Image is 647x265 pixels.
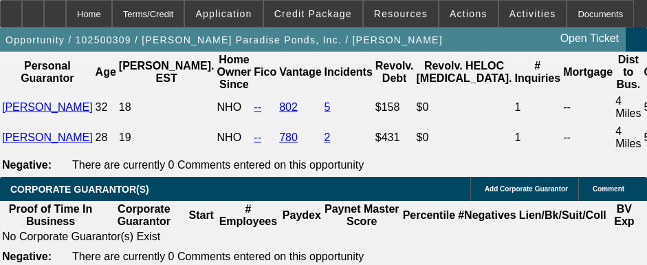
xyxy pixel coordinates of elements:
td: -- [562,123,613,152]
span: Application [195,8,252,19]
span: Activities [509,8,556,19]
b: Lien/Bk/Suit/Coll [519,209,606,221]
button: Actions [439,1,498,27]
b: Negative: [2,251,52,262]
a: [PERSON_NAME] [2,101,93,113]
button: Resources [364,1,438,27]
td: $0 [416,93,513,122]
b: #Negatives [458,209,516,221]
b: Negative: [2,159,52,171]
b: Percentile [403,209,455,221]
span: Opportunity / 102500309 / [PERSON_NAME] Paradise Ponds, Inc. / [PERSON_NAME] [6,34,443,45]
td: 4 Miles [615,93,641,122]
span: Credit Package [274,8,352,19]
span: Comment [593,185,624,193]
b: BV Exp [614,203,634,227]
b: [PERSON_NAME]. EST [119,60,215,84]
td: $0 [416,123,513,152]
b: Start [188,209,213,221]
td: 4 Miles [615,123,641,152]
button: Credit Package [264,1,362,27]
b: Vantage [279,66,321,78]
a: -- [254,101,261,113]
b: Paynet Master Score [325,203,399,227]
td: NHO [217,93,252,122]
span: There are currently 0 Comments entered on this opportunity [72,159,364,171]
td: $158 [375,93,415,122]
a: Open Ticket [555,27,624,50]
td: 1 [514,123,561,152]
td: NHO [217,123,252,152]
th: Proof of Time In Business [1,202,100,229]
td: 28 [95,123,117,152]
span: Actions [450,8,487,19]
b: # Employees [219,203,277,227]
b: Fico [254,66,276,78]
td: 18 [118,93,215,122]
a: [PERSON_NAME] [2,131,93,143]
b: Mortgage [563,66,613,78]
b: # Inquiries [514,60,560,84]
a: -- [254,131,261,143]
span: CORPORATE GUARANTOR(S) [10,184,149,195]
span: Resources [374,8,428,19]
td: $431 [375,123,415,152]
b: Dist to Bus. [616,54,640,90]
td: 32 [95,93,117,122]
a: 802 [279,101,298,113]
button: Application [185,1,262,27]
button: Activities [499,1,567,27]
td: -- [562,93,613,122]
a: 2 [325,131,331,143]
b: Personal Guarantor [21,60,74,84]
a: 780 [279,131,298,143]
b: Corporate Guarantor [118,203,171,227]
b: Paydex [283,209,321,221]
td: No Corporate Guarantor(s) Exist [1,230,646,244]
b: Revolv. Debt [375,60,414,84]
b: Age [96,66,116,78]
b: Revolv. HELOC [MEDICAL_DATA]. [417,60,512,84]
a: 5 [325,101,331,113]
td: 19 [118,123,215,152]
span: There are currently 0 Comments entered on this opportunity [72,251,364,262]
td: 1 [514,93,561,122]
b: Home Owner Since [217,54,252,90]
b: Incidents [325,66,373,78]
span: Add Corporate Guarantor [485,185,568,193]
